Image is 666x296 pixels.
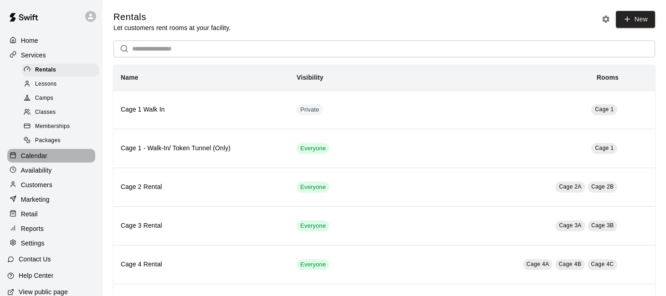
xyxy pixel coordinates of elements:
p: Customers [21,180,52,189]
span: Cage 1 [595,145,614,151]
p: Home [21,36,38,45]
p: Services [21,51,46,60]
span: Everyone [297,260,329,269]
span: Everyone [297,144,329,153]
a: Memberships [22,120,102,134]
a: Services [7,48,95,62]
h6: Cage 1 Walk In [121,105,282,115]
span: Camps [35,94,53,103]
p: Contact Us [19,255,51,264]
b: Visibility [297,74,323,81]
span: Cage 4C [591,261,614,267]
a: Settings [7,236,95,250]
a: Customers [7,178,95,192]
div: Packages [22,134,99,147]
a: Reports [7,222,95,235]
span: Private [297,106,323,114]
a: Lessons [22,77,102,91]
a: Camps [22,92,102,106]
div: This service is visible to all of your customers [297,220,329,231]
div: This service is visible to all of your customers [297,259,329,270]
a: Calendar [7,149,95,163]
div: Lessons [22,78,99,91]
span: Memberships [35,122,70,131]
p: Marketing [21,195,50,204]
h6: Cage 4 Rental [121,260,282,270]
p: Calendar [21,151,47,160]
p: Let customers rent rooms at your facility. [113,23,231,32]
p: Reports [21,224,44,233]
p: Availability [21,166,52,175]
h6: Cage 2 Rental [121,182,282,192]
div: This service is hidden, and can only be accessed via a direct link [297,104,323,115]
span: Everyone [297,222,329,230]
span: Packages [35,136,61,145]
b: Rooms [597,74,619,81]
b: Name [121,74,138,81]
p: Retail [21,209,38,219]
span: Cage 4A [527,261,549,267]
p: Help Center [19,271,53,280]
a: Availability [7,163,95,177]
p: Settings [21,239,45,248]
a: Rentals [22,63,102,77]
h5: Rentals [113,11,231,23]
a: New [616,11,655,28]
span: Lessons [35,80,57,89]
div: Memberships [22,120,99,133]
span: Cage 3B [591,222,614,229]
span: Cage 2B [591,184,614,190]
a: Marketing [7,193,95,206]
h6: Cage 3 Rental [121,221,282,231]
div: Rentals [22,64,99,77]
h6: Cage 1 - Walk-In/ Token Tunnel (Only) [121,143,282,153]
span: Cage 2A [559,184,582,190]
span: Cage 4B [559,261,582,267]
a: Retail [7,207,95,221]
span: Everyone [297,183,329,192]
a: Classes [22,106,102,120]
a: Packages [22,134,102,148]
span: Rentals [35,66,56,75]
div: This service is visible to all of your customers [297,143,329,154]
span: Cage 3A [559,222,582,229]
span: Cage 1 [595,106,614,112]
span: Classes [35,108,56,117]
div: Camps [22,92,99,105]
button: Rental settings [599,12,613,26]
div: Classes [22,106,99,119]
a: Home [7,34,95,47]
div: This service is visible to all of your customers [297,182,329,193]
